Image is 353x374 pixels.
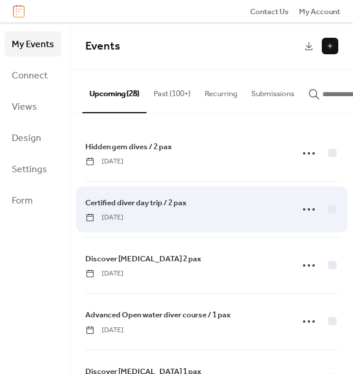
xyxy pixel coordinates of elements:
a: Views [5,94,61,119]
span: [DATE] [85,212,124,223]
span: [DATE] [85,156,124,167]
span: Certified diver day trip / 2 pax [85,197,187,209]
span: My Account [299,6,340,18]
span: Design [12,129,41,147]
button: Upcoming (28) [82,70,146,113]
span: [DATE] [85,268,124,279]
button: Recurring [198,70,244,111]
span: Advanced Open water diver course / 1 pax [85,309,231,321]
a: Form [5,188,61,213]
span: Hidden gem dives / 2 pax [85,141,172,153]
a: Settings [5,156,61,182]
a: Contact Us [250,5,289,17]
img: logo [13,5,25,18]
span: Settings [12,160,47,179]
a: Hidden gem dives / 2 pax [85,140,172,153]
button: Past (100+) [146,70,198,111]
span: Form [12,192,33,210]
a: Discover [MEDICAL_DATA] 2 pax [85,252,201,265]
span: Events [85,35,120,57]
span: My Events [12,35,54,54]
span: Connect [12,67,48,85]
a: Advanced Open water diver course / 1 pax [85,309,231,321]
span: [DATE] [85,325,124,336]
a: Certified diver day trip / 2 pax [85,196,187,209]
span: Views [12,98,37,116]
button: Submissions [244,70,301,111]
a: My Account [299,5,340,17]
span: Contact Us [250,6,289,18]
a: Connect [5,63,61,88]
a: Design [5,125,61,150]
a: My Events [5,31,61,57]
span: Discover [MEDICAL_DATA] 2 pax [85,253,201,265]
